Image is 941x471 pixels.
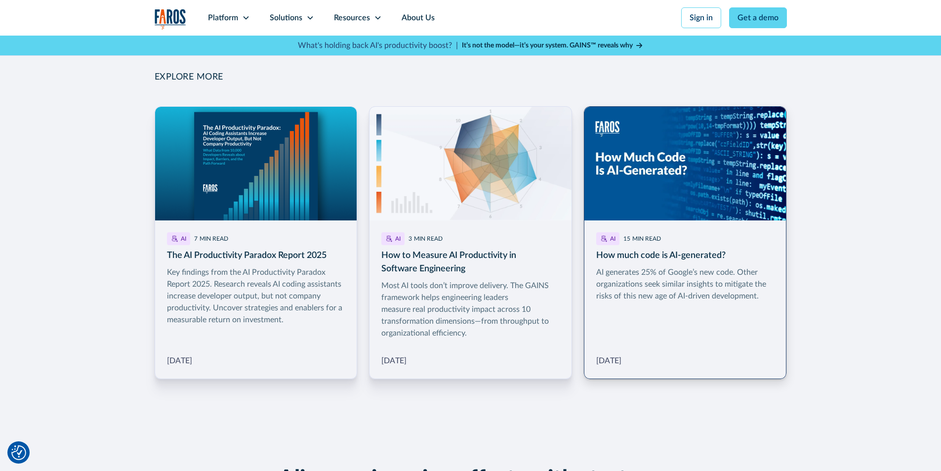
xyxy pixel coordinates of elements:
[270,12,302,24] div: Solutions
[334,12,370,24] div: Resources
[11,445,26,460] img: Revisit consent button
[462,41,644,51] a: It’s not the model—it’s your system. GAINS™ reveals why
[11,445,26,460] button: Cookie Settings
[155,9,186,29] a: home
[584,106,787,379] a: More Blog Link
[462,42,633,49] strong: It’s not the model—it’s your system. GAINS™ reveals why
[681,7,721,28] a: Sign in
[298,40,458,51] p: What's holding back AI's productivity boost? |
[155,106,358,379] a: More Blog Link
[369,106,572,379] a: More Blog Link
[155,9,186,29] img: Logo of the analytics and reporting company Faros.
[208,12,238,24] div: Platform
[729,7,787,28] a: Get a demo
[155,72,787,83] h2: EXPLORE MORE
